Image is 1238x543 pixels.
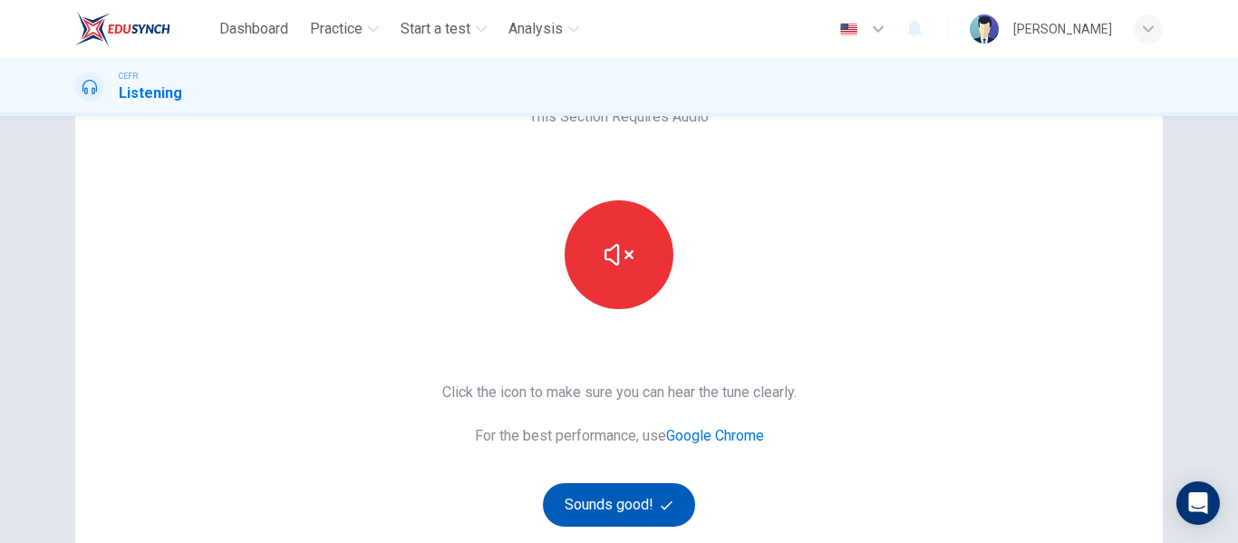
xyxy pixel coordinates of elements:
img: EduSynch logo [75,11,170,47]
span: Practice [310,18,363,40]
h1: Listening [119,82,182,104]
span: This Section Requires Audio [529,106,709,128]
span: Dashboard [219,18,288,40]
img: Profile picture [970,15,999,44]
div: Open Intercom Messenger [1176,481,1220,525]
span: CEFR [119,70,138,82]
button: Sounds good! [543,483,695,527]
span: Click the icon to make sure you can hear the tune clearly. [442,382,797,403]
button: Start a test [393,13,494,45]
button: Dashboard [212,13,295,45]
button: Analysis [501,13,586,45]
a: Google Chrome [666,427,764,444]
span: Analysis [508,18,563,40]
span: Start a test [401,18,470,40]
button: Practice [303,13,386,45]
span: For the best performance, use [442,425,797,447]
img: en [837,23,860,36]
a: EduSynch logo [75,11,212,47]
div: [PERSON_NAME] [1013,18,1112,40]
